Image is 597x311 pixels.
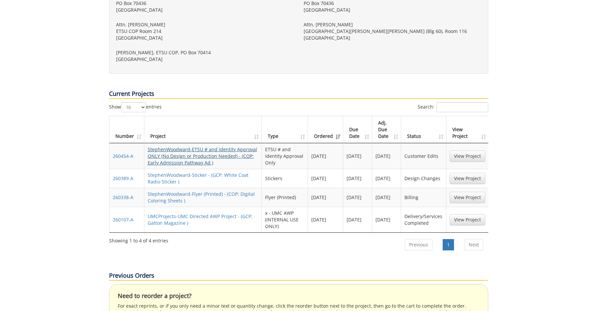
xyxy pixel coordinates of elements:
[109,116,144,143] th: Number: activate to sort column ascending
[446,116,489,143] th: View Project: activate to sort column ascending
[262,188,308,207] td: Flyer (Printed)
[418,102,488,112] label: Search:
[304,35,481,41] p: [GEOGRAPHIC_DATA]
[372,188,401,207] td: [DATE]
[343,207,372,232] td: [DATE]
[148,213,252,226] a: UMCProjects-UMC Directed AWP Project - (GCP: Gatton Magazine )
[116,49,294,56] p: [PERSON_NAME], ETSU COP, PO Box 70414
[113,175,133,181] a: 260389-A
[308,169,343,188] td: [DATE]
[304,7,481,13] p: [GEOGRAPHIC_DATA]
[262,116,308,143] th: Type: activate to sort column ascending
[118,293,480,299] h4: Need to reorder a project?
[304,28,481,35] p: [GEOGRAPHIC_DATA][PERSON_NAME][PERSON_NAME] (Blg 60), Room 116
[401,116,446,143] th: Status: activate to sort column ascending
[148,146,257,166] a: StephenWoodward-ETSU # and Identity Approval ONLY (No Design or Production Needed) - (COP: Early ...
[343,116,372,143] th: Due Date: activate to sort column ascending
[148,191,255,204] a: StephenWoodward-Flyer (Printed) - (COP: Digital Coloring Sheets )
[304,21,481,28] p: Attn. [PERSON_NAME]
[109,235,168,244] div: Showing 1 to 4 of 4 entries
[401,143,446,169] td: Customer Edits
[113,153,133,159] a: 260454-A
[113,194,133,200] a: 260338-A
[116,35,294,41] p: [GEOGRAPHIC_DATA]
[148,172,248,185] a: StephenWoodward-Sticker - (GCP: White Coat Radio Sticker )
[308,116,343,143] th: Ordered: activate to sort column ascending
[116,28,294,35] p: ETSU COP Room 214
[308,207,343,232] td: [DATE]
[116,56,294,63] p: [GEOGRAPHIC_DATA]
[262,143,308,169] td: ETSU # and Identity Approval Only
[109,102,162,112] label: Show entries
[372,143,401,169] td: [DATE]
[109,90,488,99] p: Current Projects
[116,7,294,13] p: [GEOGRAPHIC_DATA]
[372,207,401,232] td: [DATE]
[443,239,454,250] a: 1
[343,188,372,207] td: [DATE]
[401,188,446,207] td: Billing
[116,21,294,28] p: Attn. [PERSON_NAME]
[343,143,372,169] td: [DATE]
[109,271,488,281] p: Previous Orders
[372,169,401,188] td: [DATE]
[401,169,446,188] td: Design Changes
[121,102,146,112] select: Showentries
[464,239,483,250] a: Next
[450,214,485,225] a: View Project
[405,239,432,250] a: Previous
[450,192,485,203] a: View Project
[308,188,343,207] td: [DATE]
[450,173,485,184] a: View Project
[144,116,262,143] th: Project: activate to sort column ascending
[436,102,488,112] input: Search:
[401,207,446,232] td: Delivery/Services Completed
[262,169,308,188] td: Stickers
[262,207,308,232] td: x - UMC AWP (INTERNAL USE ONLY)
[450,151,485,162] a: View Project
[372,116,401,143] th: Adj. Due Date: activate to sort column ascending
[113,216,133,223] a: 260107-A
[343,169,372,188] td: [DATE]
[308,143,343,169] td: [DATE]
